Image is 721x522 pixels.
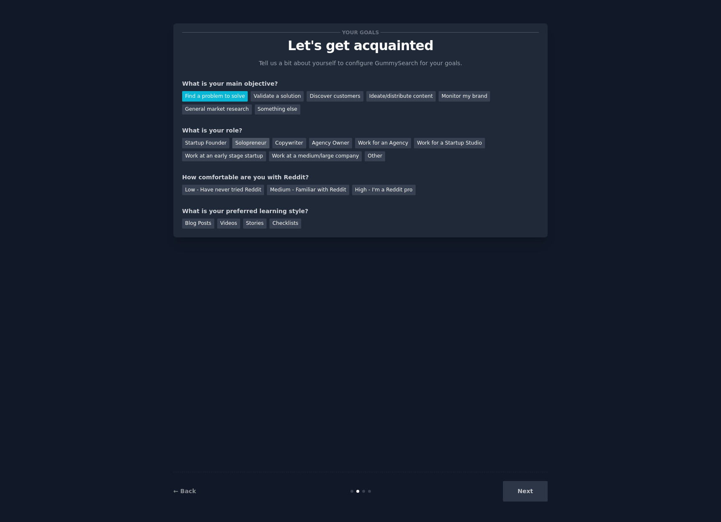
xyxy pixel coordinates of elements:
a: ← Back [173,488,196,494]
div: How comfortable are you with Reddit? [182,173,539,182]
div: Agency Owner [309,138,352,148]
div: Blog Posts [182,219,214,229]
div: Startup Founder [182,138,229,148]
div: Copywriter [272,138,306,148]
div: Solopreneur [232,138,269,148]
span: Your goals [340,28,381,37]
div: What is your preferred learning style? [182,207,539,216]
div: Other [365,151,385,162]
div: Low - Have never tried Reddit [182,185,264,195]
div: Something else [255,104,300,115]
div: Monitor my brand [439,91,490,102]
div: Videos [217,219,240,229]
div: Stories [243,219,267,229]
div: Discover customers [307,91,363,102]
div: Medium - Familiar with Reddit [267,185,349,195]
div: Find a problem to solve [182,91,248,102]
p: Tell us a bit about yourself to configure GummySearch for your goals. [255,59,466,68]
div: Work at a medium/large company [269,151,362,162]
div: Work at an early stage startup [182,151,266,162]
div: Checklists [269,219,301,229]
div: What is your role? [182,126,539,135]
p: Let's get acquainted [182,38,539,53]
div: Work for an Agency [355,138,411,148]
div: What is your main objective? [182,79,539,88]
div: Validate a solution [251,91,304,102]
div: High - I'm a Reddit pro [352,185,416,195]
div: Work for a Startup Studio [414,138,485,148]
div: Ideate/distribute content [366,91,436,102]
div: General market research [182,104,252,115]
